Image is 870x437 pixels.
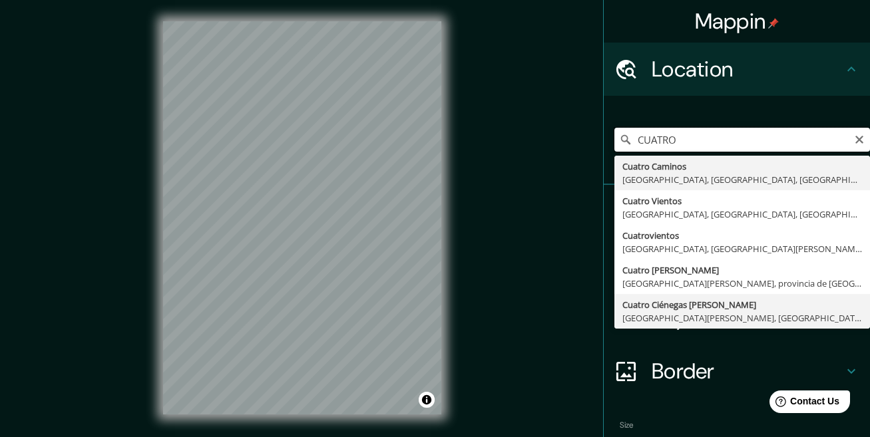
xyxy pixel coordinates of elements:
[652,305,843,331] h4: Layout
[622,229,862,242] div: Cuatrovientos
[614,128,870,152] input: Pick your city or area
[622,194,862,208] div: Cuatro Vientos
[419,392,435,408] button: Toggle attribution
[752,385,855,422] iframe: Help widget launcher
[622,277,862,290] div: [GEOGRAPHIC_DATA][PERSON_NAME], provincia de [GEOGRAPHIC_DATA][PERSON_NAME], [GEOGRAPHIC_DATA]
[604,291,870,345] div: Layout
[622,173,862,186] div: [GEOGRAPHIC_DATA], [GEOGRAPHIC_DATA], [GEOGRAPHIC_DATA]
[604,238,870,291] div: Style
[695,8,779,35] h4: Mappin
[652,56,843,82] h4: Location
[622,263,862,277] div: Cuatro [PERSON_NAME]
[768,18,779,29] img: pin-icon.png
[622,298,862,311] div: Cuatro Ciénegas [PERSON_NAME]
[604,345,870,398] div: Border
[163,21,441,414] canvas: Map
[622,160,862,173] div: Cuatro Caminos
[604,185,870,238] div: Pins
[854,132,865,145] button: Clear
[604,43,870,96] div: Location
[620,420,634,431] label: Size
[622,242,862,255] div: [GEOGRAPHIC_DATA], [GEOGRAPHIC_DATA][PERSON_NAME], [GEOGRAPHIC_DATA]
[622,208,862,221] div: [GEOGRAPHIC_DATA], [GEOGRAPHIC_DATA], [GEOGRAPHIC_DATA]
[652,358,843,384] h4: Border
[622,311,862,325] div: [GEOGRAPHIC_DATA][PERSON_NAME], [GEOGRAPHIC_DATA]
